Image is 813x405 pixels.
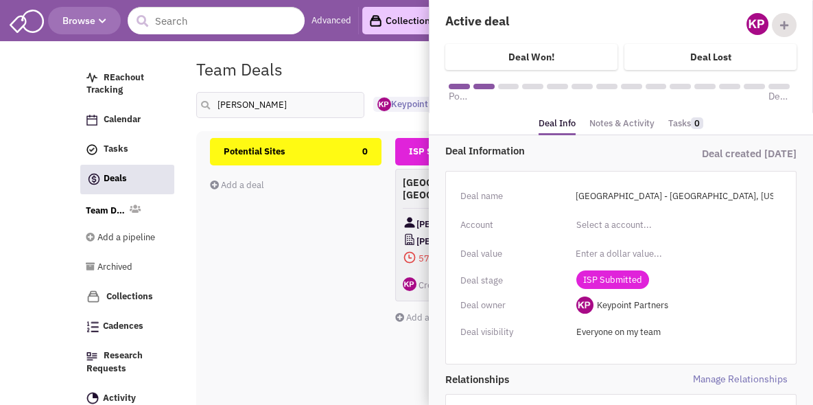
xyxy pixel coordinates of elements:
[772,13,797,37] div: Add Collaborator
[403,250,559,267] span: days in stage
[409,146,471,157] span: ISP Submitted
[576,321,773,343] input: Select a privacy option...
[104,143,128,155] span: Tasks
[104,114,141,126] span: Calendar
[373,97,478,113] button: Keypoint Partners
[691,117,703,129] span: 0
[395,312,449,323] a: Add a deal
[86,205,126,218] a: Team Deals
[460,323,567,341] div: Deal visibility
[86,321,99,332] img: Cadences_logo.png
[508,51,554,63] h4: Deal Won!
[362,138,368,165] span: 0
[403,176,559,201] h4: [GEOGRAPHIC_DATA] - [GEOGRAPHIC_DATA], [US_STATE]
[48,7,121,34] button: Browse
[196,92,364,118] input: Search deals
[80,107,174,133] a: Calendar
[416,216,487,233] span: [PERSON_NAME]
[224,146,285,157] span: Potential Sites
[445,372,621,386] span: Relationships
[403,216,416,229] img: Contact Image
[460,272,567,290] div: Deal stage
[460,245,567,263] div: Deal value
[621,372,797,386] span: Manage Relationships
[668,114,703,134] a: Tasks
[62,14,106,27] span: Browse
[539,114,576,136] a: Deal Info
[690,51,731,63] h4: Deal Lost
[589,114,655,134] a: Notes & Activity
[445,13,612,29] h4: Active deal
[86,392,99,404] img: Activity.png
[80,165,174,194] a: Deals
[80,343,174,382] a: Research Requests
[377,97,391,111] img: ny_GipEnDU-kinWYCc5EwQ.png
[460,297,567,314] div: Deal owner
[621,143,797,164] div: Deal created [DATE]
[128,7,305,34] input: Search
[86,71,144,96] span: REachout Tracking
[80,137,174,163] a: Tasks
[86,225,172,251] a: Add a pipeline
[87,171,101,187] img: icon-deals.svg
[86,352,97,360] img: Research.png
[106,290,153,302] span: Collections
[80,65,174,104] a: REachout Tracking
[86,349,143,374] span: Research Requests
[369,14,382,27] img: icon-collection-lavender-black.svg
[445,143,621,158] div: Deal Information
[86,144,97,155] img: icon-tasks.png
[449,89,470,103] span: Potential Sites
[460,216,567,234] div: Account
[80,314,174,340] a: Cadences
[576,270,649,289] span: ISP Submitted
[86,115,97,126] img: Calendar.png
[597,299,668,311] span: Keypoint Partners
[416,233,515,250] span: [PERSON_NAME] [PERSON_NAME] LaSalle
[196,60,283,78] h1: Team Deals
[403,251,416,264] img: icon-daysinstage-red.png
[311,14,351,27] a: Advanced
[419,253,429,264] span: 57
[80,283,174,310] a: Collections
[419,279,480,291] span: Created [DATE]
[10,7,44,33] img: SmartAdmin
[576,214,694,236] input: Select a account...
[567,185,781,207] input: Enter a deal name...
[768,89,790,103] span: Deal Won
[210,179,264,191] a: Add a deal
[403,233,416,246] img: CompanyLogo
[86,290,100,303] img: icon-collection-lavender.png
[86,255,172,281] a: Archived
[460,187,567,205] div: Deal name
[567,243,781,265] input: Enter a dollar value...
[746,13,768,35] img: ny_GipEnDU-kinWYCc5EwQ.png
[103,321,143,332] span: Cadences
[103,392,136,404] span: Activity
[377,98,465,110] span: Keypoint Partners
[362,7,442,34] a: Collections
